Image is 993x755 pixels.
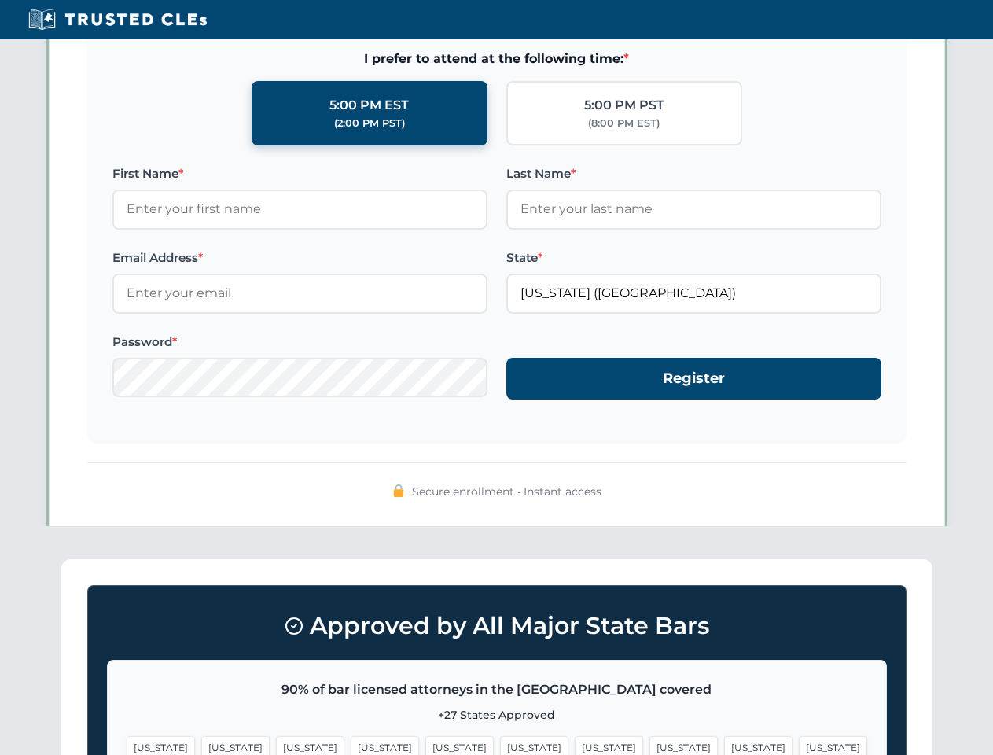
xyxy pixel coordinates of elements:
[506,358,881,400] button: Register
[112,249,487,267] label: Email Address
[127,706,867,724] p: +27 States Approved
[588,116,660,131] div: (8:00 PM EST)
[392,484,405,497] img: 🔒
[112,274,487,313] input: Enter your email
[506,274,881,313] input: Florida (FL)
[112,164,487,183] label: First Name
[112,49,881,69] span: I prefer to attend at the following time:
[584,95,664,116] div: 5:00 PM PST
[334,116,405,131] div: (2:00 PM PST)
[506,190,881,229] input: Enter your last name
[107,605,887,647] h3: Approved by All Major State Bars
[412,483,601,500] span: Secure enrollment • Instant access
[112,190,487,229] input: Enter your first name
[127,679,867,700] p: 90% of bar licensed attorneys in the [GEOGRAPHIC_DATA] covered
[24,8,211,31] img: Trusted CLEs
[112,333,487,352] label: Password
[329,95,409,116] div: 5:00 PM EST
[506,164,881,183] label: Last Name
[506,249,881,267] label: State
